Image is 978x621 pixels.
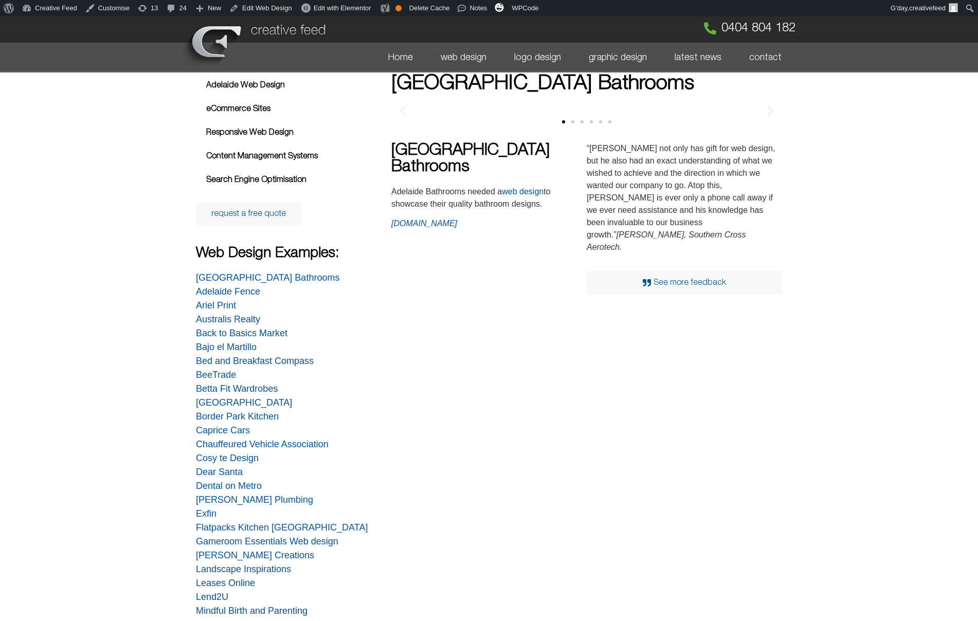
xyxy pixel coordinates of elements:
h1: [GEOGRAPHIC_DATA] Bathrooms [391,74,782,94]
a: Gameroom Essentials Web design [196,536,338,546]
p: “[PERSON_NAME] not only has gift for web design, but he also had an exact understanding of what w... [587,142,782,253]
a: Border Park Kitchen [196,411,279,422]
a: Chauffeured Vehicle Association [196,439,329,449]
a: logo design [500,43,575,72]
a: Adelaide Fence [196,286,260,297]
a: Caprice Cars [196,425,250,435]
span: Go to slide 6 [608,120,611,123]
a: [PERSON_NAME] Plumbing [196,495,313,505]
a: Exfin [196,508,216,519]
a: Back to Basics Market [196,328,287,338]
a: Content Management Systems [196,144,391,168]
a: See more feedback [587,271,782,295]
a: web design [502,187,544,196]
div: OK [395,5,402,11]
h2: [GEOGRAPHIC_DATA] Bathrooms [391,142,587,175]
div: Image Carousel [391,104,782,132]
span: Go to slide 3 [581,120,584,123]
span: request a free quote [211,210,286,218]
a: Australis Realty [196,314,260,324]
a: latest news [661,43,735,72]
a: graphic design [575,43,661,72]
a: Dental on Metro [196,481,262,491]
a: Ariel Print [196,300,236,310]
a: Betta Fit Wardrobes [196,383,278,394]
a: web design [427,43,500,72]
img: svg+xml;base64,PHN2ZyB4bWxucz0iaHR0cDovL3d3dy53My5vcmcvMjAwMC9zdmciIHZpZXdCb3g9IjAgMCAzMiAzMiI+PG... [495,3,504,12]
em: [PERSON_NAME], Southern Cross Aerotech. [587,230,746,251]
p: Adelaide Bathrooms needed a to showcase their quality bathroom designs. [391,186,587,210]
div: Next slide [764,104,777,117]
span: Edit with Elementor [314,4,371,12]
a: Landscape Inspirations [196,564,291,574]
a: Flatpacks Kitchen [GEOGRAPHIC_DATA] [196,522,368,533]
a: Mindful Birth and Parenting [196,606,307,616]
a: [PERSON_NAME] Creations [196,550,314,560]
a: BeeTrade [196,370,236,380]
a: Home [374,43,427,72]
a: [GEOGRAPHIC_DATA] Bathrooms [196,272,339,283]
a: Cosy te Design [196,453,259,463]
span: 0404 804 182 [721,22,795,34]
span: Go to slide 1 [562,120,565,123]
a: Dear Santa [196,467,243,477]
a: [GEOGRAPHIC_DATA] [196,397,292,408]
a: contact [735,43,795,72]
a: Bajo el Martillo [196,342,257,352]
a: Responsive Web Design [196,121,391,144]
span: creativefeed [909,4,946,12]
a: Adelaide Web Design [196,74,391,97]
a: Leases Online [196,578,255,588]
span: Go to slide 2 [571,120,574,123]
div: 1 / 6 [391,104,791,117]
h3: Web Design Examples: [196,246,391,261]
nav: Menu [196,74,391,192]
a: Search Engine Optimisation [196,168,391,192]
span: See more feedback [654,279,726,287]
a: request a free quote [196,202,301,226]
a: eCommerce Sites [196,97,391,121]
span: Go to slide 4 [590,120,593,123]
a: Lend2U [196,592,228,602]
a: Bed and Breakfast Compass [196,356,314,366]
a: 0404 804 182 [704,22,795,34]
a: [DOMAIN_NAME] [391,219,457,228]
div: Previous slide [396,104,409,117]
span: Go to slide 5 [599,120,602,123]
nav: Menu [335,43,795,72]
